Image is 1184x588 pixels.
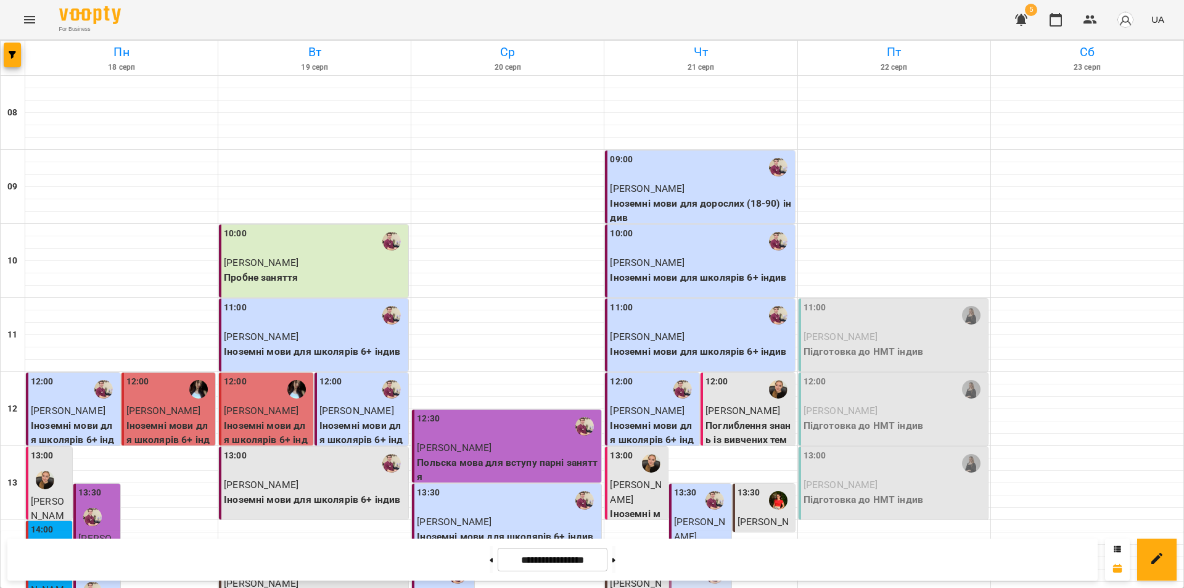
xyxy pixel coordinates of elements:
span: [PERSON_NAME] [674,516,725,542]
h6: 13 [7,476,17,490]
img: Бойко Дмитро Вікторович [769,306,787,325]
p: Іноземні мови для школярів 6+ індив [610,270,792,285]
label: 11:00 [224,301,247,315]
span: [PERSON_NAME] [31,495,64,536]
img: Бойко Дмитро Вікторович [382,232,401,251]
p: Іноземні мови для школярів 6+ індив [224,492,406,507]
label: 10:00 [610,227,633,241]
span: [PERSON_NAME] [224,331,298,342]
span: [PERSON_NAME] [705,405,780,416]
label: 12:00 [126,375,149,389]
h6: Сб [993,43,1182,62]
p: Іноземні мови для школярів 6+ індив [224,344,406,359]
img: Бойко Дмитро Вікторович [575,417,594,436]
label: 12:00 [705,375,728,389]
label: 12:30 [417,412,440,426]
img: Касянчук Софія Сергіївна [36,471,54,489]
span: [PERSON_NAME] [738,516,789,542]
label: 13:30 [78,486,101,500]
p: Іноземні мови для школярів 6+ індив [610,344,792,359]
label: 14:00 [31,523,54,537]
img: Бойко Дмитро Вікторович [769,232,787,251]
span: [PERSON_NAME] [126,405,201,416]
p: Підготовка до НМТ індив [804,492,985,507]
label: 12:00 [610,375,633,389]
span: [PERSON_NAME] [417,516,491,528]
label: 12:00 [31,375,54,389]
img: Дибко Діана Ігорівна [962,306,980,325]
p: Іноземні мови для школярів 6+ індив [31,418,118,462]
span: [PERSON_NAME] [610,405,684,416]
img: Бойко Дмитро Вікторович [382,306,401,325]
img: Дибко Діана Ігорівна [962,454,980,473]
h6: Ср [413,43,602,62]
label: 11:00 [804,301,826,315]
label: 10:00 [224,227,247,241]
img: Литвинюк Аліна Віталіївна [769,491,787,510]
label: 12:00 [319,375,342,389]
img: Бойко Дмитро Вікторович [382,454,401,473]
h6: 23 серп [993,62,1182,73]
h6: 10 [7,254,17,268]
img: Voopty Logo [59,6,121,24]
span: [PERSON_NAME] [610,479,661,505]
img: Дибко Діана Ігорівна [962,380,980,399]
img: Василевська Анастасія Михайлівна [287,380,306,399]
div: Бойко Дмитро Вікторович [94,380,113,399]
p: Іноземні мови для школярів 6+ індив [417,529,599,544]
span: [PERSON_NAME] [417,442,491,453]
h6: Пт [800,43,989,62]
p: Іноземні мови для дорослих (18-90) індив [610,196,792,225]
span: [PERSON_NAME] [804,479,878,491]
h6: Пн [27,43,216,62]
button: UA [1146,8,1169,31]
span: [PERSON_NAME] [224,405,298,416]
div: Бойко Дмитро Вікторович [705,491,724,510]
span: [PERSON_NAME] [319,405,394,416]
h6: 22 серп [800,62,989,73]
img: Касянчук Софія Сергіївна [642,454,660,473]
span: [PERSON_NAME] [610,183,684,194]
span: [PERSON_NAME] [31,405,105,416]
div: Бойко Дмитро Вікторович [769,158,787,176]
img: Бойко Дмитро Вікторович [382,380,401,399]
h6: 21 серп [606,62,795,73]
label: 13:00 [224,449,247,463]
label: 12:00 [804,375,826,389]
img: Василевська Анастасія Михайлівна [189,380,208,399]
label: 11:00 [610,301,633,315]
h6: 12 [7,402,17,416]
p: Іноземні мови для школярів 6+ індив [319,418,406,462]
label: 13:30 [674,486,697,500]
span: [PERSON_NAME] [610,257,684,268]
img: Бойко Дмитро Вікторович [575,491,594,510]
p: Іноземні мови для школярів 6+ індив [224,418,311,462]
img: Касянчук Софія Сергіївна [769,380,787,399]
h6: 18 серп [27,62,216,73]
p: Поглиблення знань із вивчених тем (репетиторство) індив [705,418,792,476]
span: [PERSON_NAME] [224,479,298,491]
label: 09:00 [610,153,633,167]
button: Menu [15,5,44,35]
img: Бойко Дмитро Вікторович [673,380,692,399]
p: Іноземні мови для школярів 6+ індив [610,507,665,565]
p: Польска мова для вступу парні заняття [417,455,599,484]
label: 12:00 [224,375,247,389]
img: Бойко Дмитро Вікторович [83,508,102,526]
